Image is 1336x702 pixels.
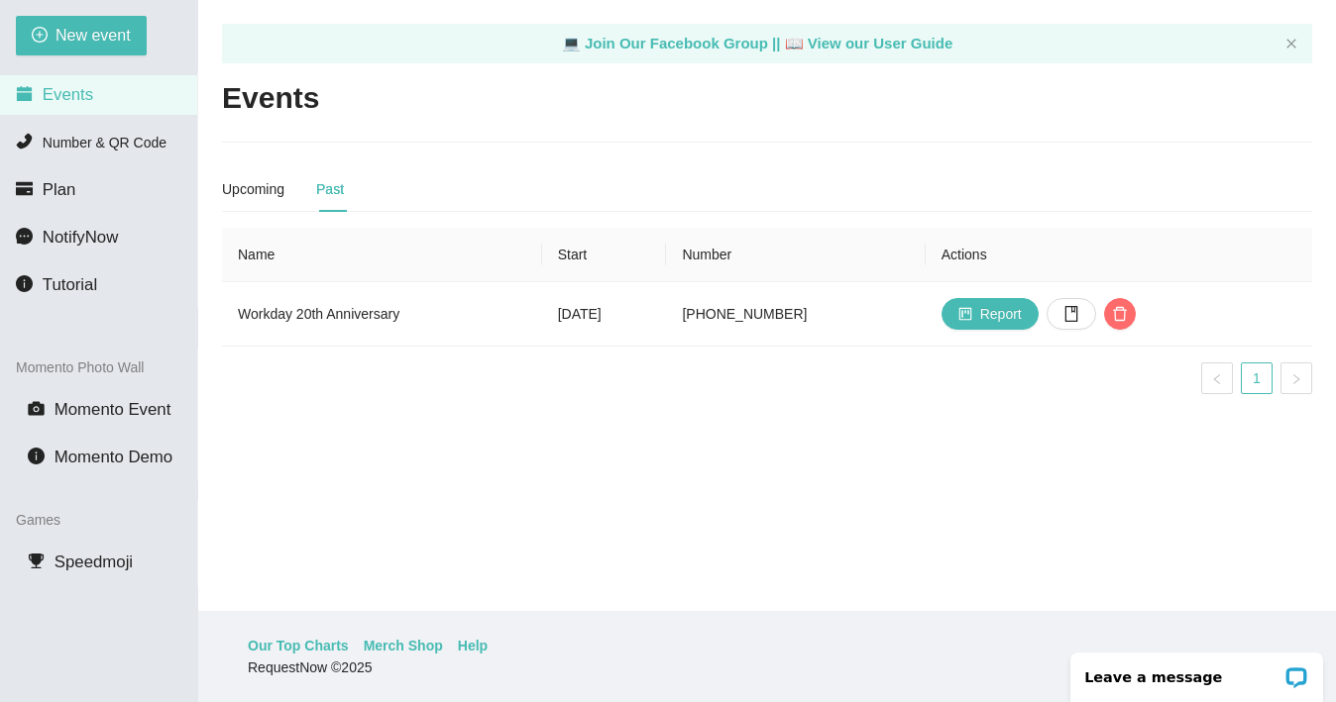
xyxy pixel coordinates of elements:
[43,85,93,104] span: Events
[43,180,76,199] span: Plan
[222,178,284,200] div: Upcoming
[1280,362,1312,394] button: right
[666,282,925,347] td: [PHONE_NUMBER]
[43,135,167,150] span: Number & QR Code
[16,180,33,197] span: credit-card
[562,35,581,51] span: laptop
[55,552,133,571] span: Speedmoji
[316,178,344,200] div: Past
[1280,362,1312,394] li: Next Page
[942,298,1039,330] button: projectReport
[1241,362,1273,394] li: 1
[248,635,349,656] a: Our Top Charts
[785,35,804,51] span: laptop
[16,228,33,245] span: message
[1242,363,1272,393] a: 1
[785,35,953,51] a: laptop View our User Guide
[1290,373,1302,385] span: right
[16,16,147,55] button: plus-circleNew event
[16,133,33,150] span: phone
[1104,298,1136,330] button: delete
[55,400,171,419] span: Momento Event
[1105,306,1135,322] span: delete
[1285,38,1297,50] button: close
[28,400,45,417] span: camera
[1047,298,1096,330] button: book
[666,228,925,282] th: Number
[16,85,33,102] span: calendar
[980,303,1022,325] span: Report
[562,35,785,51] a: laptop Join Our Facebook Group ||
[1063,306,1079,322] span: book
[364,635,443,656] a: Merch Shop
[1201,362,1233,394] li: Previous Page
[28,448,45,464] span: info-circle
[16,275,33,292] span: info-circle
[542,228,667,282] th: Start
[222,282,542,347] td: Workday 20th Anniversary
[32,27,48,46] span: plus-circle
[958,307,972,323] span: project
[248,656,1281,678] div: RequestNow © 2025
[43,228,118,247] span: NotifyNow
[222,228,542,282] th: Name
[222,78,319,119] h2: Events
[1285,38,1297,50] span: close
[1211,373,1223,385] span: left
[43,275,97,294] span: Tutorial
[926,228,1312,282] th: Actions
[56,23,131,48] span: New event
[1201,362,1233,394] button: left
[1058,640,1336,702] iframe: LiveChat chat widget
[28,552,45,569] span: trophy
[458,635,488,656] a: Help
[542,282,667,347] td: [DATE]
[55,448,172,466] span: Momento Demo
